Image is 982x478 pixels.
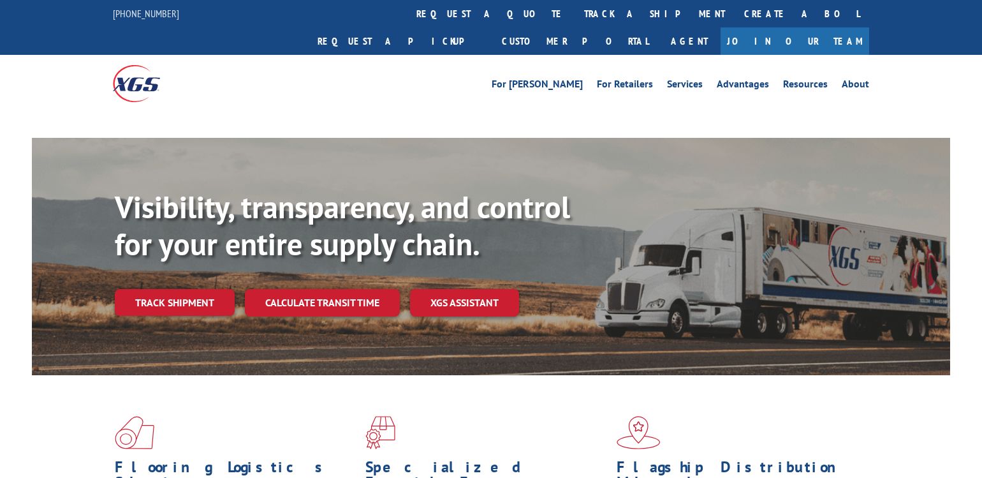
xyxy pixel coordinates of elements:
[492,79,583,93] a: For [PERSON_NAME]
[410,289,519,317] a: XGS ASSISTANT
[617,416,661,449] img: xgs-icon-flagship-distribution-model-red
[658,27,721,55] a: Agent
[667,79,703,93] a: Services
[308,27,492,55] a: Request a pickup
[115,187,570,264] b: Visibility, transparency, and control for your entire supply chain.
[115,416,154,449] img: xgs-icon-total-supply-chain-intelligence-red
[783,79,828,93] a: Resources
[842,79,869,93] a: About
[365,416,395,449] img: xgs-icon-focused-on-flooring-red
[717,79,769,93] a: Advantages
[492,27,658,55] a: Customer Portal
[597,79,653,93] a: For Retailers
[113,7,179,20] a: [PHONE_NUMBER]
[245,289,400,317] a: Calculate transit time
[115,289,235,316] a: Track shipment
[721,27,869,55] a: Join Our Team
